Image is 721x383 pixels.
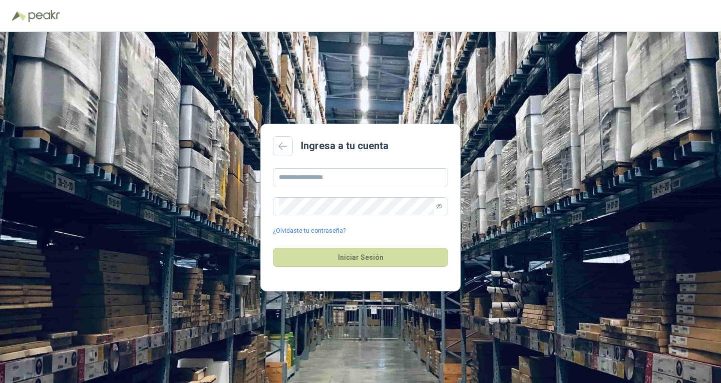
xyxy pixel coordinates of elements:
[273,226,345,236] a: ¿Olvidaste tu contraseña?
[436,203,442,209] span: eye-invisible
[301,138,389,154] h2: Ingresa a tu cuenta
[28,10,60,22] img: Peakr
[12,11,26,21] img: Logo
[273,248,448,267] button: Iniciar Sesión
